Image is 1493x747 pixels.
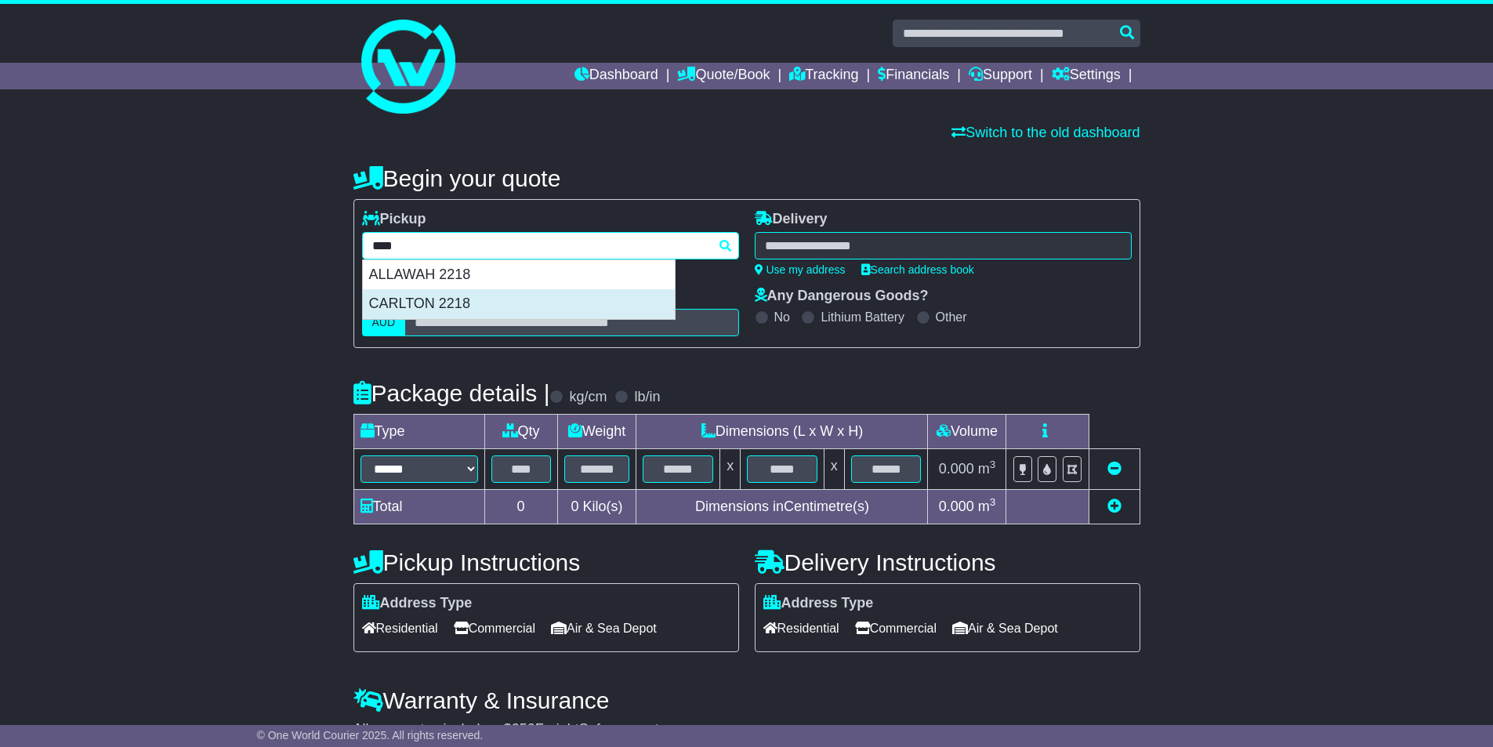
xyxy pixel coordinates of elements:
[574,63,658,89] a: Dashboard
[363,260,675,290] div: ALLAWAH 2218
[353,721,1140,738] div: All our quotes include a $ FreightSafe warranty.
[362,616,438,640] span: Residential
[362,595,473,612] label: Address Type
[936,310,967,325] label: Other
[362,309,406,336] label: AUD
[951,125,1140,140] a: Switch to the old dashboard
[969,63,1032,89] a: Support
[821,310,904,325] label: Lithium Battery
[755,263,846,276] a: Use my address
[952,616,1058,640] span: Air & Sea Depot
[636,490,928,524] td: Dimensions in Centimetre(s)
[634,389,660,406] label: lb/in
[636,415,928,449] td: Dimensions (L x W x H)
[855,616,937,640] span: Commercial
[990,459,996,470] sup: 3
[939,499,974,514] span: 0.000
[824,449,844,490] td: x
[484,415,557,449] td: Qty
[353,380,550,406] h4: Package details |
[1052,63,1121,89] a: Settings
[362,211,426,228] label: Pickup
[353,490,484,524] td: Total
[363,289,675,319] div: CARLTON 2218
[978,499,996,514] span: m
[353,549,739,575] h4: Pickup Instructions
[362,232,739,259] typeahead: Please provide city
[512,721,535,737] span: 250
[763,595,874,612] label: Address Type
[774,310,790,325] label: No
[257,729,484,742] span: © One World Courier 2025. All rights reserved.
[677,63,770,89] a: Quote/Book
[571,499,578,514] span: 0
[928,415,1006,449] td: Volume
[484,490,557,524] td: 0
[353,415,484,449] td: Type
[551,616,657,640] span: Air & Sea Depot
[939,461,974,477] span: 0.000
[557,415,636,449] td: Weight
[763,616,839,640] span: Residential
[755,549,1140,575] h4: Delivery Instructions
[789,63,858,89] a: Tracking
[353,165,1140,191] h4: Begin your quote
[990,496,996,508] sup: 3
[755,211,828,228] label: Delivery
[755,288,929,305] label: Any Dangerous Goods?
[454,616,535,640] span: Commercial
[720,449,741,490] td: x
[861,263,974,276] a: Search address book
[569,389,607,406] label: kg/cm
[878,63,949,89] a: Financials
[978,461,996,477] span: m
[1107,461,1122,477] a: Remove this item
[1107,499,1122,514] a: Add new item
[557,490,636,524] td: Kilo(s)
[353,687,1140,713] h4: Warranty & Insurance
